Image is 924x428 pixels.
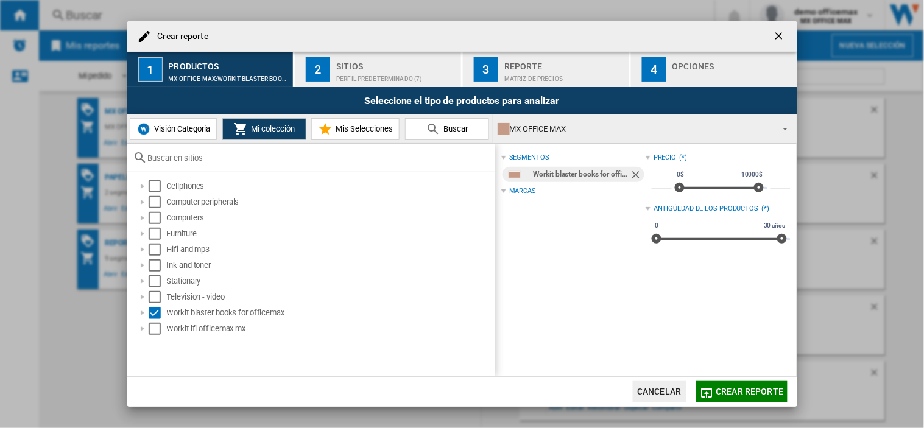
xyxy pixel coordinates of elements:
[148,153,489,163] input: Buscar en sitios
[762,221,787,231] span: 30 años
[631,52,797,87] button: 4 Opciones
[504,69,624,82] div: Matriz de precios
[654,153,676,163] div: Precio
[773,30,788,44] ng-md-icon: getI18NText('BUTTONS.CLOSE_DIALOG')
[149,180,167,192] md-checkbox: Select
[149,307,167,319] md-checkbox: Select
[149,228,167,240] md-checkbox: Select
[167,275,493,287] div: Stationary
[167,323,493,335] div: Workit lfl officemax mx
[739,170,764,180] span: 10000$
[149,323,167,335] md-checkbox: Select
[167,259,493,272] div: Ink and toner
[149,291,167,303] md-checkbox: Select
[336,57,456,69] div: Sitios
[248,124,295,133] span: Mi colección
[306,57,330,82] div: 2
[167,180,493,192] div: Cellphones
[336,69,456,82] div: Perfil predeterminado (7)
[333,124,393,133] span: Mis Selecciones
[441,124,468,133] span: Buscar
[533,167,630,182] div: Workit blaster books for officemax
[167,244,493,256] div: Hifi and mp3
[509,153,549,163] div: segmentos
[152,30,208,43] h4: Crear reporte
[127,52,295,87] button: 1 Productos MX OFFICE MAX:Workit blaster books for officemax
[222,118,306,140] button: Mi colección
[167,228,493,240] div: Furniture
[630,169,644,183] ng-md-icon: Quitar
[295,52,462,87] button: 2 Sitios Perfil predeterminado (7)
[311,118,400,140] button: Mis Selecciones
[130,118,217,140] button: Visión Categoría
[151,124,210,133] span: Visión Categoría
[149,244,167,256] md-checkbox: Select
[509,186,536,196] div: Marcas
[504,57,624,69] div: Reporte
[405,118,489,140] button: Buscar
[149,275,167,287] md-checkbox: Select
[498,121,772,138] div: MX OFFICE MAX
[167,196,493,208] div: Computer peripherals
[149,212,167,224] md-checkbox: Select
[167,212,493,224] div: Computers
[653,221,660,231] span: 0
[167,307,493,319] div: Workit blaster books for officemax
[138,57,163,82] div: 1
[675,170,686,180] span: 0$
[169,69,289,82] div: MX OFFICE MAX:Workit blaster books for officemax
[672,57,792,69] div: Opciones
[474,57,498,82] div: 3
[654,204,758,214] div: Antigüedad de los productos
[642,57,666,82] div: 4
[463,52,630,87] button: 3 Reporte Matriz de precios
[127,87,797,114] div: Seleccione el tipo de productos para analizar
[149,196,167,208] md-checkbox: Select
[768,24,792,49] button: getI18NText('BUTTONS.CLOSE_DIALOG')
[169,57,289,69] div: Productos
[149,259,167,272] md-checkbox: Select
[167,291,493,303] div: Television - video
[633,381,686,402] button: Cancelar
[716,387,784,396] span: Crear reporte
[696,381,788,402] button: Crear reporte
[136,122,151,136] img: wiser-icon-blue.png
